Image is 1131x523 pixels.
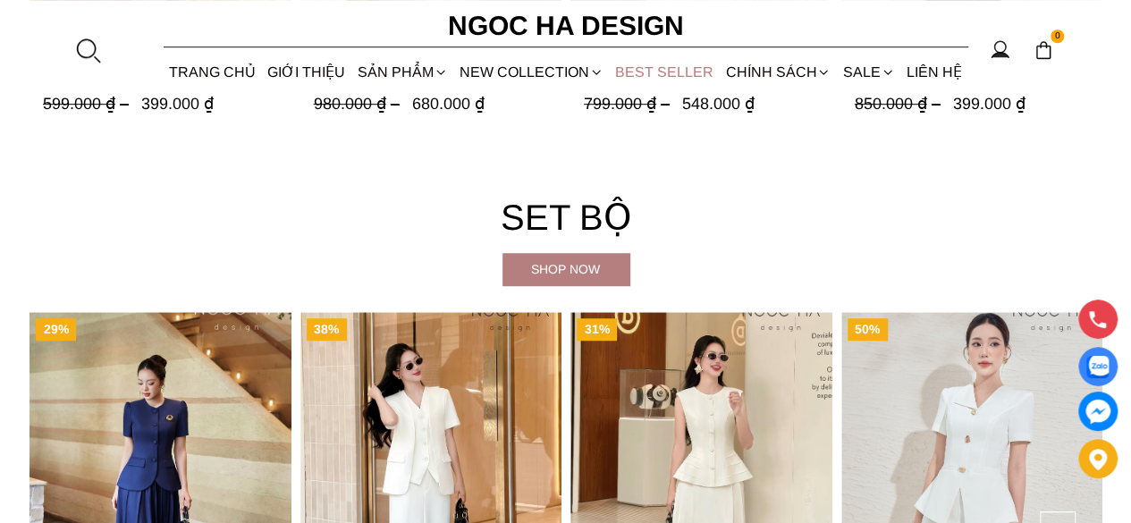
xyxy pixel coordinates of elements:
[682,96,755,114] span: 548.000 ₫
[610,48,720,96] a: BEST SELLER
[262,48,351,96] a: GIỚI THIỆU
[854,96,944,114] span: 850.000 ₫
[351,48,453,96] div: SẢN PHẨM
[30,189,1102,246] h4: Set bộ
[164,48,262,96] a: TRANG CHỦ
[1086,356,1109,378] img: Display image
[502,259,629,279] div: Shop now
[411,96,484,114] span: 680.000 ₫
[313,96,403,114] span: 980.000 ₫
[1034,40,1053,60] img: img-CART-ICON-ksit0nf1
[1078,392,1118,431] a: messenger
[502,253,629,285] a: Shop now
[43,96,133,114] span: 599.000 ₫
[1078,347,1118,386] a: Display image
[453,48,609,96] a: NEW COLLECTION
[900,48,967,96] a: LIÊN HỆ
[141,96,214,114] span: 399.000 ₫
[432,4,700,47] a: Ngoc Ha Design
[720,48,837,96] div: Chính sách
[1051,30,1065,44] span: 0
[837,48,900,96] a: SALE
[584,96,674,114] span: 799.000 ₫
[952,96,1025,114] span: 399.000 ₫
